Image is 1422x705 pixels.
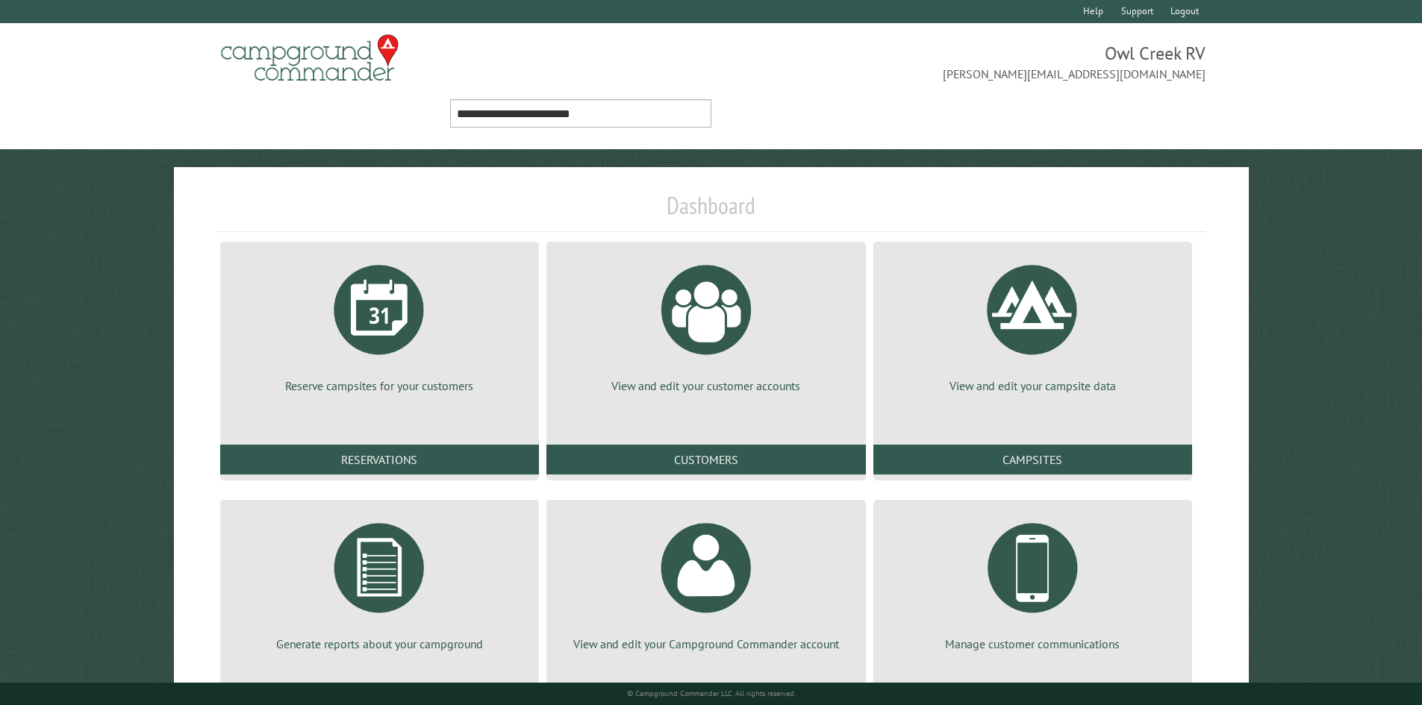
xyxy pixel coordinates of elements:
[546,445,865,474] a: Customers
[564,254,847,394] a: View and edit your customer accounts
[873,445,1192,474] a: Campsites
[220,445,539,474] a: Reservations
[564,512,847,652] a: View and edit your Campground Commander account
[564,636,847,652] p: View and edit your Campground Commander account
[238,512,521,652] a: Generate reports about your campground
[216,191,1206,232] h1: Dashboard
[238,377,521,394] p: Reserve campsites for your customers
[891,254,1174,394] a: View and edit your campsite data
[238,636,521,652] p: Generate reports about your campground
[216,29,403,87] img: Campground Commander
[238,254,521,394] a: Reserve campsites for your customers
[711,41,1206,83] span: Owl Creek RV [PERSON_NAME][EMAIL_ADDRESS][DOMAIN_NAME]
[891,377,1174,394] p: View and edit your campsite data
[891,512,1174,652] a: Manage customer communications
[564,377,847,394] p: View and edit your customer accounts
[891,636,1174,652] p: Manage customer communications
[627,689,796,698] small: © Campground Commander LLC. All rights reserved.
